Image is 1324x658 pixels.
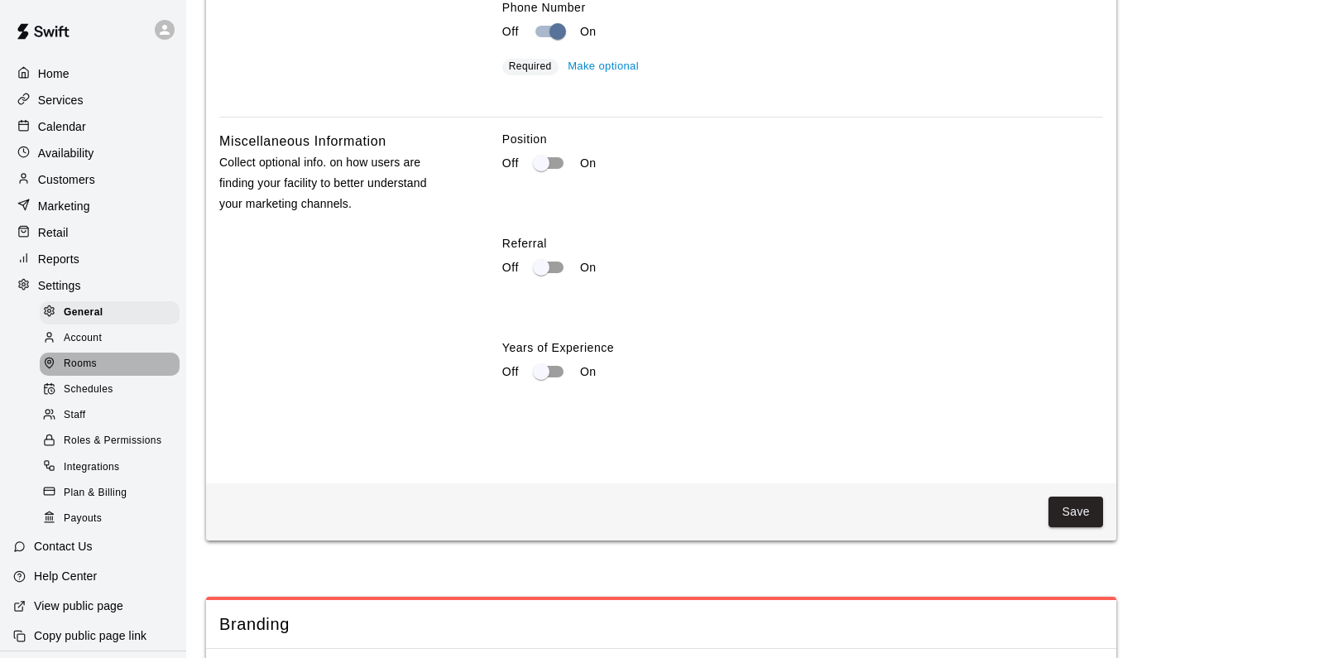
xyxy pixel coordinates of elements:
p: Home [38,65,70,82]
span: Required [509,60,552,72]
p: Contact Us [34,538,93,555]
a: Calendar [13,114,173,139]
a: Roles & Permissions [40,429,186,454]
a: Settings [13,273,173,298]
p: Reports [38,251,79,267]
p: On [580,155,597,172]
span: Rooms [64,356,97,372]
p: Marketing [38,198,90,214]
p: Off [502,23,519,41]
a: Payouts [40,506,186,531]
a: Reports [13,247,173,271]
p: Off [502,259,519,276]
p: Calendar [38,118,86,135]
p: On [580,363,597,381]
button: Make optional [564,54,643,79]
a: Marketing [13,194,173,219]
div: Payouts [40,507,180,531]
a: Rooms [40,352,186,377]
p: Customers [38,171,95,188]
p: On [580,23,597,41]
div: Account [40,327,180,350]
a: Staff [40,403,186,429]
a: Services [13,88,173,113]
a: Integrations [40,454,186,480]
h6: Miscellaneous Information [219,131,386,152]
span: Branding [219,613,1103,636]
span: Staff [64,407,85,424]
div: Roles & Permissions [40,430,180,453]
p: Copy public page link [34,627,146,644]
span: Payouts [64,511,102,527]
div: Schedules [40,378,180,401]
a: Schedules [40,377,186,403]
p: Help Center [34,568,97,584]
p: Retail [38,224,69,241]
label: Position [502,131,1103,147]
p: Services [38,92,84,108]
p: On [580,259,597,276]
span: Account [64,330,102,347]
div: Rooms [40,353,180,376]
label: Years of Experience [502,339,1103,356]
div: General [40,301,180,324]
p: Off [502,155,519,172]
a: Customers [13,167,173,192]
span: General [64,305,103,321]
p: Availability [38,145,94,161]
p: Off [502,363,519,381]
label: Referral [502,235,1103,252]
span: Plan & Billing [64,485,127,502]
a: Account [40,325,186,351]
p: Settings [38,277,81,294]
a: Retail [13,220,173,245]
a: Plan & Billing [40,480,186,506]
span: Roles & Permissions [64,433,161,449]
a: Availability [13,141,173,166]
span: Integrations [64,459,120,476]
span: Schedules [64,382,113,398]
a: General [40,300,186,325]
p: View public page [34,598,123,614]
p: Collect optional info. on how users are finding your facility to better understand your marketing... [219,152,449,215]
div: Plan & Billing [40,482,180,505]
div: Staff [40,404,180,427]
div: Integrations [40,456,180,479]
button: Save [1048,497,1103,527]
a: Home [13,61,173,86]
